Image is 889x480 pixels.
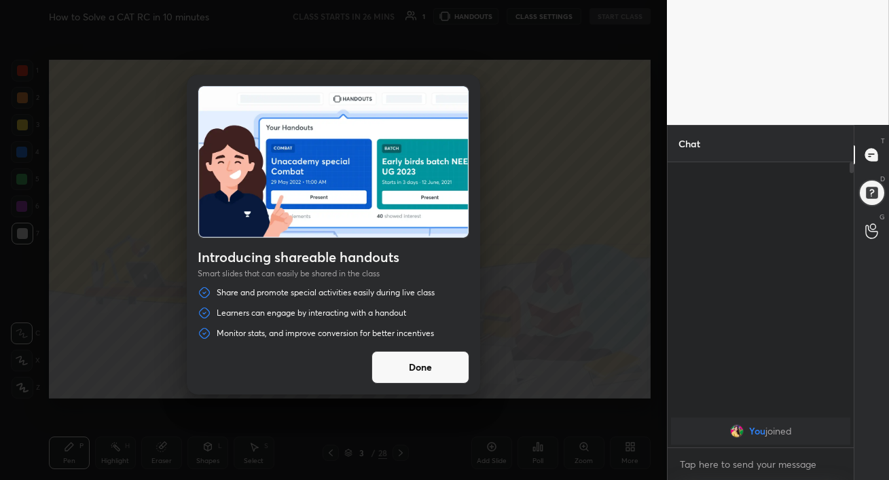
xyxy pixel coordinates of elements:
[765,426,791,437] span: joined
[371,351,469,384] button: Done
[217,287,435,298] p: Share and promote special activities easily during live class
[879,212,885,222] p: G
[881,136,885,146] p: T
[217,328,434,339] p: Monitor stats, and improve conversion for better incentives
[668,415,854,447] div: grid
[198,249,469,265] h4: Introducing shareable handouts
[198,268,469,279] p: Smart slides that can easily be shared in the class
[668,126,711,162] p: Chat
[729,424,743,438] img: e87f9364b6334989b9353f85ea133ed3.jpg
[198,86,469,238] img: intro_batch_card.png
[748,426,765,437] span: You
[880,174,885,184] p: D
[217,308,406,318] p: Learners can engage by interacting with a handout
